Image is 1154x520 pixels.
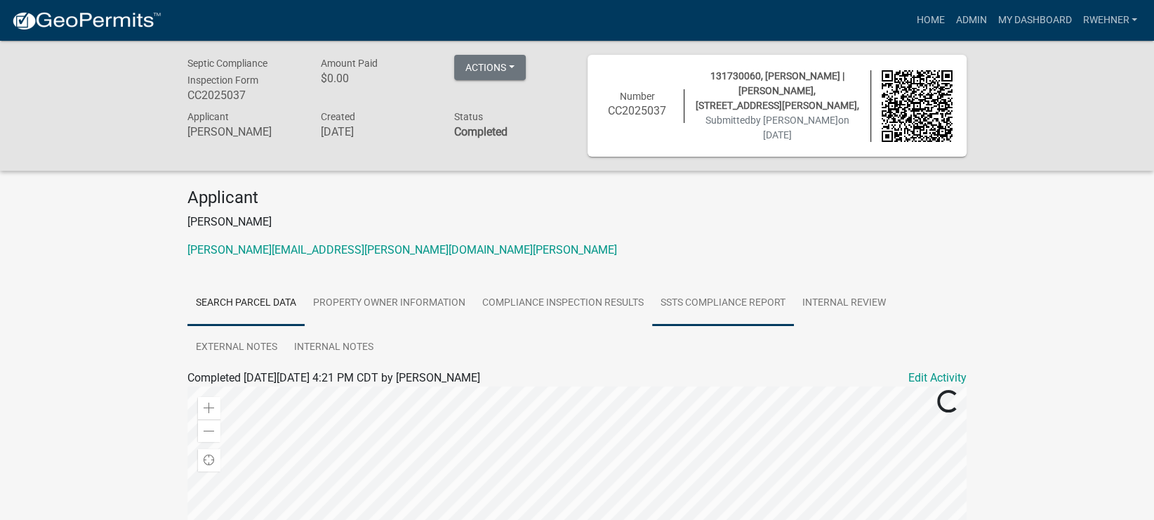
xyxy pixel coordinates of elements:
[187,58,267,86] span: Septic Compliance Inspection Form
[620,91,655,102] span: Number
[187,111,229,122] span: Applicant
[696,70,859,111] span: 131730060, [PERSON_NAME] | [PERSON_NAME], [STREET_ADDRESS][PERSON_NAME],
[187,325,286,370] a: External Notes
[1077,7,1143,34] a: rwehner
[602,104,673,117] h6: CC2025037
[454,125,508,138] strong: Completed
[321,58,378,69] span: Amount Paid
[187,371,480,384] span: Completed [DATE][DATE] 4:21 PM CDT by [PERSON_NAME]
[321,72,433,85] h6: $0.00
[794,281,894,326] a: Internal Review
[187,243,617,256] a: [PERSON_NAME][EMAIL_ADDRESS][PERSON_NAME][DOMAIN_NAME][PERSON_NAME]
[187,125,300,138] h6: [PERSON_NAME]
[992,7,1077,34] a: My Dashboard
[187,281,305,326] a: Search Parcel Data
[187,188,967,208] h4: Applicant
[950,7,992,34] a: Admin
[474,281,652,326] a: Compliance Inspection Results
[705,115,849,141] span: Submitted on [DATE]
[198,449,220,472] div: Find my location
[910,7,950,34] a: Home
[321,125,433,138] h6: [DATE]
[305,281,474,326] a: Property Owner Information
[198,397,220,420] div: Zoom in
[908,370,967,386] a: Edit Activity
[454,111,483,122] span: Status
[750,115,838,126] span: by [PERSON_NAME]
[454,55,526,80] button: Actions
[321,111,355,122] span: Created
[882,70,953,142] img: QR code
[187,214,967,230] p: [PERSON_NAME]
[286,325,382,370] a: Internal Notes
[652,281,794,326] a: SSTS Compliance Report
[198,420,220,442] div: Zoom out
[187,89,300,102] h6: CC2025037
